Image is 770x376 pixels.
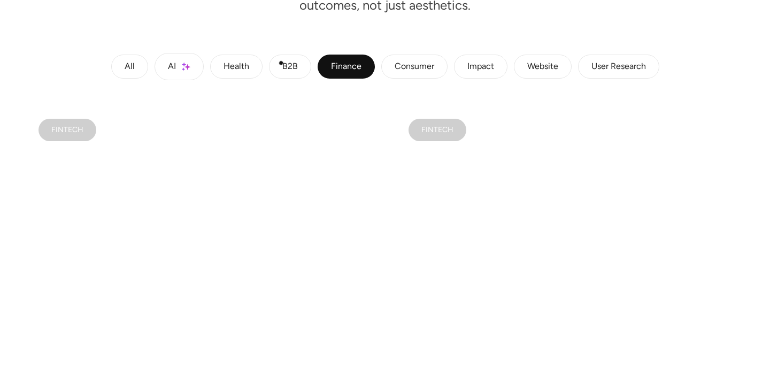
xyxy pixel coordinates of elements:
div: AI [168,64,176,70]
div: Finance [331,64,361,70]
div: User Research [591,64,646,70]
div: B2B [282,64,298,70]
div: FINTECH [421,127,453,133]
div: Health [224,64,249,70]
div: Impact [467,64,494,70]
div: Consumer [395,64,434,70]
div: Website [527,64,558,70]
div: FINTECH [51,127,83,133]
div: All [125,64,135,70]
